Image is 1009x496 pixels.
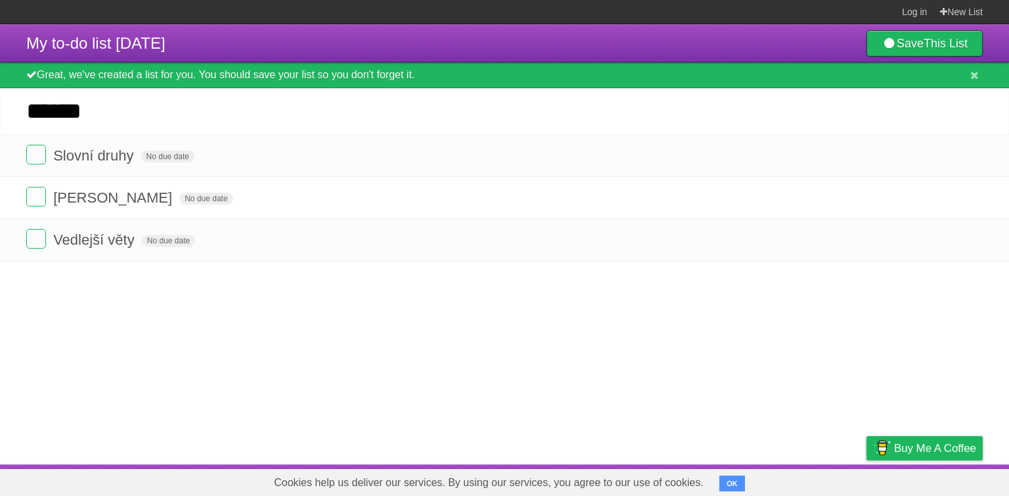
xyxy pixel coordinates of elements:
span: My to-do list [DATE] [26,34,166,52]
span: No due date [179,193,233,205]
span: [PERSON_NAME] [53,189,175,206]
b: This List [924,37,968,50]
span: Cookies help us deliver our services. By using our services, you agree to our use of cookies. [261,470,717,496]
a: Developers [735,468,788,493]
label: Done [26,145,46,164]
a: Terms [805,468,834,493]
span: Slovní druhy [53,147,137,164]
span: No due date [142,235,195,247]
span: No due date [141,151,194,162]
label: Done [26,187,46,207]
a: Privacy [849,468,884,493]
span: Buy me a coffee [894,437,976,460]
a: SaveThis List [866,30,983,57]
button: OK [719,476,745,491]
span: Vedlejší věty [53,232,138,248]
a: Buy me a coffee [866,436,983,460]
img: Buy me a coffee [873,437,891,459]
label: Done [26,229,46,249]
a: Suggest a feature [900,468,983,493]
a: About [692,468,719,493]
